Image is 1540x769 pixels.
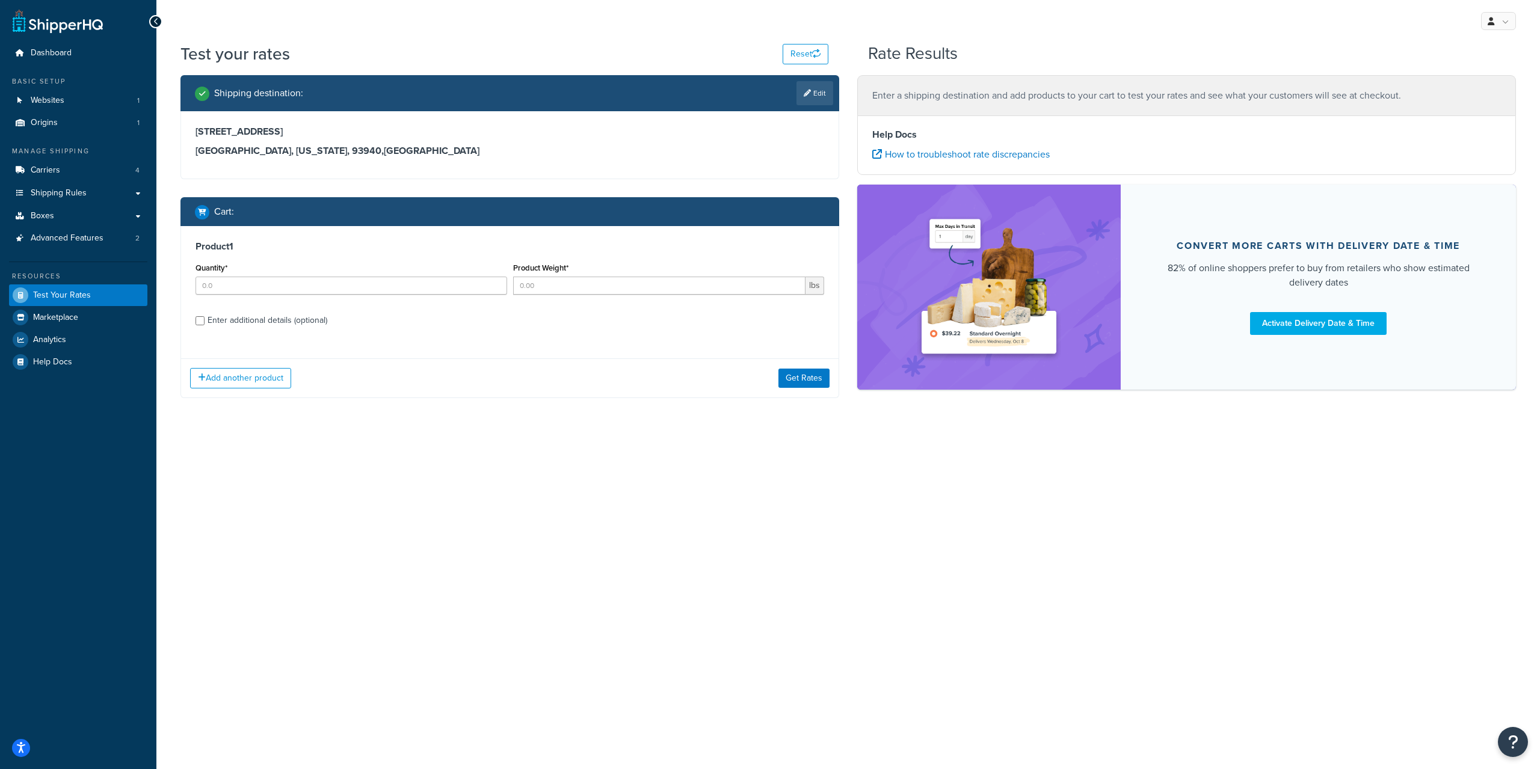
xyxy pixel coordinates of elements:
[33,357,72,367] span: Help Docs
[868,44,958,63] h2: Rate Results
[9,112,147,134] a: Origins1
[9,227,147,250] li: Advanced Features
[805,277,824,295] span: lbs
[31,118,58,128] span: Origins
[9,76,147,87] div: Basic Setup
[9,227,147,250] a: Advanced Features2
[778,369,830,388] button: Get Rates
[196,241,824,253] h3: Product 1
[214,206,234,217] h2: Cart :
[872,127,1501,142] h4: Help Docs
[9,159,147,182] li: Carriers
[33,335,66,345] span: Analytics
[872,147,1050,161] a: How to troubleshoot rate discrepancies
[9,159,147,182] a: Carriers4
[872,87,1501,104] p: Enter a shipping destination and add products to your cart to test your rates and see what your c...
[1250,312,1387,335] a: Activate Delivery Date & Time
[9,42,147,64] a: Dashboard
[31,233,103,244] span: Advanced Features
[9,90,147,112] a: Websites1
[796,81,833,105] a: Edit
[137,118,140,128] span: 1
[1498,727,1528,757] button: Open Resource Center
[513,263,568,272] label: Product Weight*
[31,188,87,198] span: Shipping Rules
[783,44,828,64] button: Reset
[9,205,147,227] a: Boxes
[1150,261,1487,290] div: 82% of online shoppers prefer to buy from retailers who show estimated delivery dates
[31,165,60,176] span: Carriers
[137,96,140,106] span: 1
[914,203,1064,372] img: feature-image-ddt-36eae7f7280da8017bfb280eaccd9c446f90b1fe08728e4019434db127062ab4.png
[196,277,507,295] input: 0.0
[31,211,54,221] span: Boxes
[190,368,291,388] button: Add another product
[196,126,824,138] h3: [STREET_ADDRESS]
[208,312,327,329] div: Enter additional details (optional)
[31,96,64,106] span: Websites
[9,271,147,281] div: Resources
[180,42,290,66] h1: Test your rates
[196,145,824,157] h3: [GEOGRAPHIC_DATA], [US_STATE], 93940 , [GEOGRAPHIC_DATA]
[9,307,147,328] a: Marketplace
[135,233,140,244] span: 2
[33,290,91,301] span: Test Your Rates
[9,146,147,156] div: Manage Shipping
[135,165,140,176] span: 4
[9,182,147,204] a: Shipping Rules
[196,316,205,325] input: Enter additional details (optional)
[196,263,227,272] label: Quantity*
[9,90,147,112] li: Websites
[214,88,303,99] h2: Shipping destination :
[1177,240,1460,252] div: Convert more carts with delivery date & time
[9,351,147,373] a: Help Docs
[9,112,147,134] li: Origins
[9,329,147,351] a: Analytics
[513,277,806,295] input: 0.00
[33,313,78,323] span: Marketplace
[31,48,72,58] span: Dashboard
[9,284,147,306] a: Test Your Rates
